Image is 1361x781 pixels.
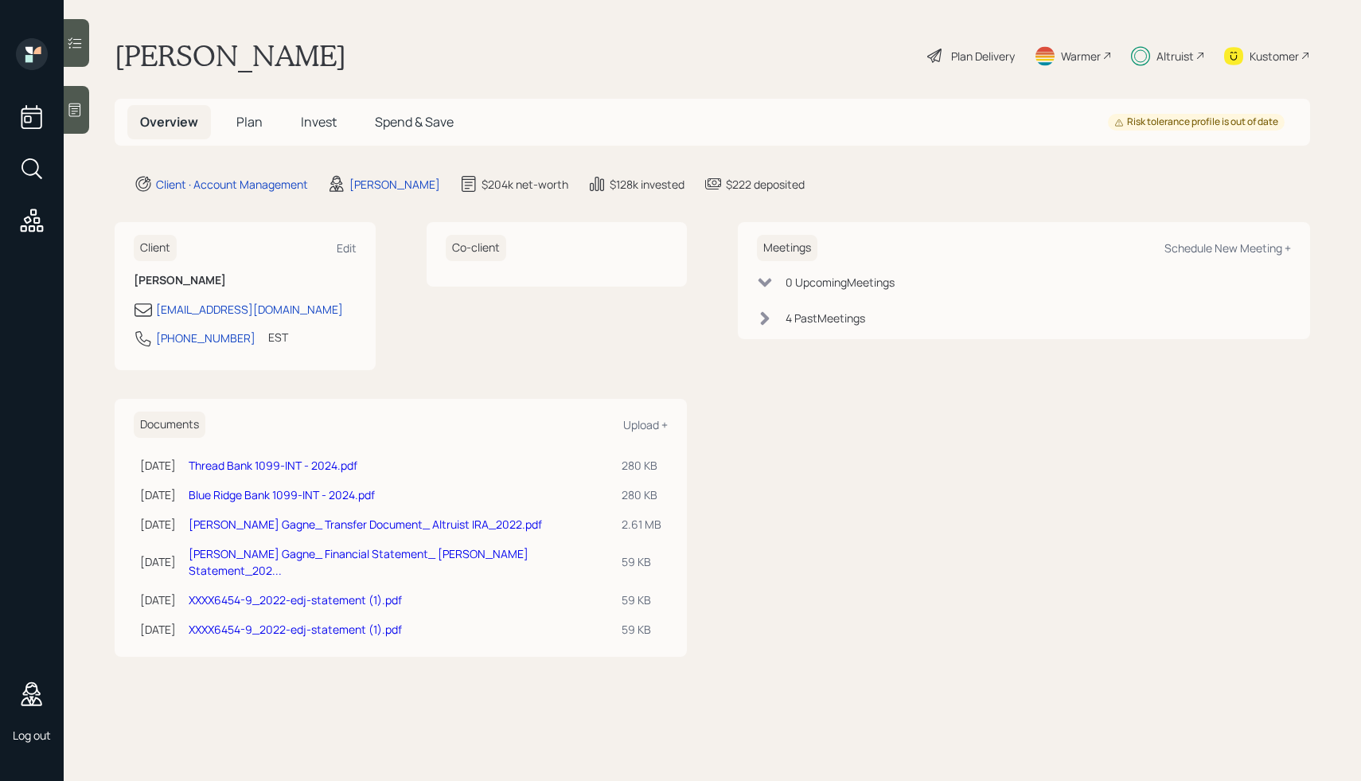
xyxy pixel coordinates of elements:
[189,487,375,502] a: Blue Ridge Bank 1099-INT - 2024.pdf
[757,235,817,261] h6: Meetings
[140,113,198,131] span: Overview
[140,553,176,570] div: [DATE]
[726,176,805,193] div: $222 deposited
[337,240,357,256] div: Edit
[140,516,176,533] div: [DATE]
[482,176,568,193] div: $204k net-worth
[1114,115,1278,129] div: Risk tolerance profile is out of date
[1164,240,1291,256] div: Schedule New Meeting +
[623,417,668,432] div: Upload +
[622,553,661,570] div: 59 KB
[622,621,661,638] div: 59 KB
[140,486,176,503] div: [DATE]
[622,457,661,474] div: 280 KB
[156,330,255,346] div: [PHONE_NUMBER]
[1061,48,1101,64] div: Warmer
[301,113,337,131] span: Invest
[156,176,308,193] div: Client · Account Management
[156,301,343,318] div: [EMAIL_ADDRESS][DOMAIN_NAME]
[268,329,288,346] div: EST
[610,176,684,193] div: $128k invested
[349,176,440,193] div: [PERSON_NAME]
[140,621,176,638] div: [DATE]
[622,516,661,533] div: 2.61 MB
[13,728,51,743] div: Log out
[134,235,177,261] h6: Client
[189,458,357,473] a: Thread Bank 1099-INT - 2024.pdf
[140,457,176,474] div: [DATE]
[140,592,176,608] div: [DATE]
[786,274,895,291] div: 0 Upcoming Meeting s
[189,592,402,607] a: XXXX6454-9_2022-edj-statement (1).pdf
[375,113,454,131] span: Spend & Save
[189,517,542,532] a: [PERSON_NAME] Gagne_ Transfer Document_ Altruist IRA_2022.pdf
[622,592,661,608] div: 59 KB
[622,486,661,503] div: 280 KB
[951,48,1015,64] div: Plan Delivery
[115,38,346,73] h1: [PERSON_NAME]
[189,546,528,578] a: [PERSON_NAME] Gagne_ Financial Statement_ [PERSON_NAME] Statement_202...
[189,622,402,637] a: XXXX6454-9_2022-edj-statement (1).pdf
[446,235,506,261] h6: Co-client
[786,310,865,326] div: 4 Past Meeting s
[1156,48,1194,64] div: Altruist
[236,113,263,131] span: Plan
[134,412,205,438] h6: Documents
[1250,48,1299,64] div: Kustomer
[134,274,357,287] h6: [PERSON_NAME]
